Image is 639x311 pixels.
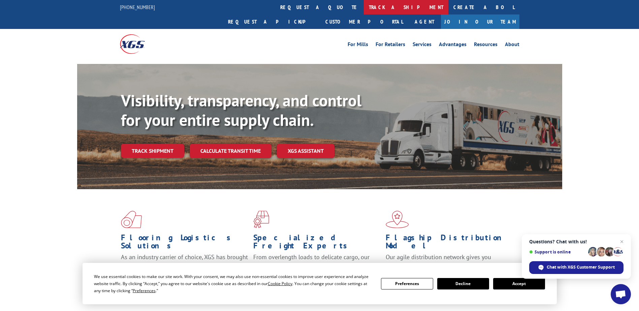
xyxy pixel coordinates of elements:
[223,14,320,29] a: Request a pickup
[121,211,142,228] img: xgs-icon-total-supply-chain-intelligence-red
[277,144,334,158] a: XGS ASSISTANT
[505,42,519,49] a: About
[474,42,498,49] a: Resources
[413,42,432,49] a: Services
[529,261,624,274] div: Chat with XGS Customer Support
[94,273,373,294] div: We use essential cookies to make our site work. With your consent, we may also use non-essential ...
[386,253,510,269] span: Our agile distribution network gives you nationwide inventory management on demand.
[348,42,368,49] a: For Mills
[529,249,586,254] span: Support is online
[83,263,557,304] div: Cookie Consent Prompt
[439,42,467,49] a: Advantages
[253,234,381,253] h1: Specialized Freight Experts
[618,238,626,246] span: Close chat
[320,14,408,29] a: Customer Portal
[386,234,513,253] h1: Flagship Distribution Model
[441,14,519,29] a: Join Our Team
[437,278,489,289] button: Decline
[381,278,433,289] button: Preferences
[493,278,545,289] button: Accept
[121,144,184,158] a: Track shipment
[253,253,381,283] p: From overlength loads to delicate cargo, our experienced staff knows the best way to move your fr...
[121,253,248,277] span: As an industry carrier of choice, XGS has brought innovation and dedication to flooring logistics...
[547,264,615,270] span: Chat with XGS Customer Support
[408,14,441,29] a: Agent
[268,281,292,286] span: Cookie Policy
[133,288,156,293] span: Preferences
[611,284,631,304] div: Open chat
[376,42,405,49] a: For Retailers
[120,4,155,10] a: [PHONE_NUMBER]
[386,211,409,228] img: xgs-icon-flagship-distribution-model-red
[253,211,269,228] img: xgs-icon-focused-on-flooring-red
[121,90,361,130] b: Visibility, transparency, and control for your entire supply chain.
[190,144,271,158] a: Calculate transit time
[529,239,624,244] span: Questions? Chat with us!
[121,234,248,253] h1: Flooring Logistics Solutions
